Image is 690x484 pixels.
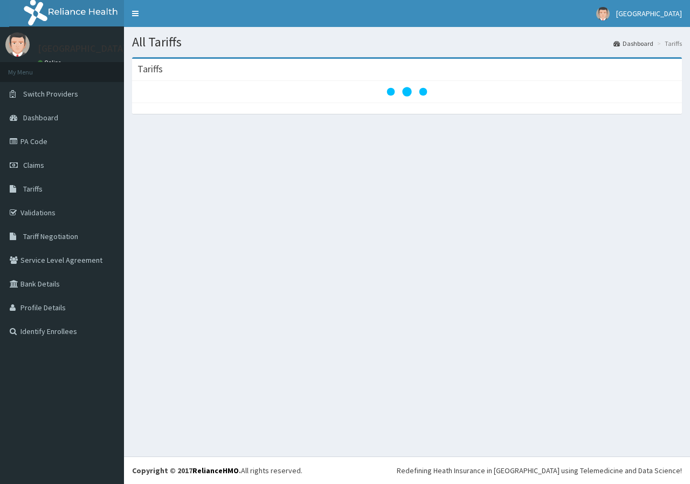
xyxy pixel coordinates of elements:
p: [GEOGRAPHIC_DATA] [38,44,127,53]
strong: Copyright © 2017 . [132,466,241,475]
span: Tariffs [23,184,43,194]
span: Claims [23,160,44,170]
a: RelianceHMO [192,466,239,475]
div: Redefining Heath Insurance in [GEOGRAPHIC_DATA] using Telemedicine and Data Science! [397,465,682,476]
img: User Image [5,32,30,57]
span: Switch Providers [23,89,78,99]
li: Tariffs [654,39,682,48]
footer: All rights reserved. [124,456,690,484]
span: Dashboard [23,113,58,122]
img: User Image [596,7,610,21]
svg: audio-loading [385,70,429,113]
a: Dashboard [613,39,653,48]
h1: All Tariffs [132,35,682,49]
a: Online [38,59,64,66]
h3: Tariffs [137,64,163,74]
span: [GEOGRAPHIC_DATA] [616,9,682,18]
span: Tariff Negotiation [23,231,78,241]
